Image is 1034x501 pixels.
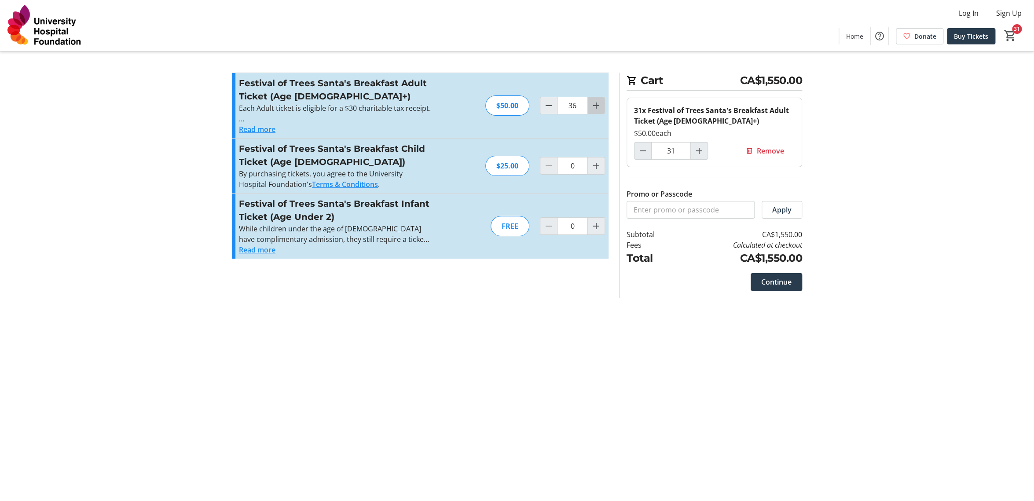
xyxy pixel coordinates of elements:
p: Each Adult ticket is eligible for a $30 charitable tax receipt. [239,103,431,113]
a: Terms & Conditions [312,179,378,189]
input: Festival of Trees Santa's Breakfast Adult Ticket (Age 13+) Quantity [557,97,588,114]
div: 31x Festival of Trees Santa's Breakfast Adult Ticket (Age [DEMOGRAPHIC_DATA]+) [634,105,795,126]
button: Apply [762,201,802,219]
h3: Festival of Trees Santa's Breakfast Child Ticket (Age [DEMOGRAPHIC_DATA]) [239,142,431,168]
h3: Festival of Trees Santa's Breakfast Infant Ticket (Age Under 2) [239,197,431,223]
span: Buy Tickets [954,32,988,41]
button: Increment by one [588,157,605,174]
button: Continue [751,273,802,291]
input: Festival of Trees Santa's Breakfast Adult Ticket (Age 13+) Quantity [651,142,691,160]
div: $50.00 [485,95,529,116]
p: While children under the age of [DEMOGRAPHIC_DATA] have complimentary admission, they still requi... [239,223,431,245]
p: By purchasing tickets, you agree to the University Hospital Foundation's . [239,168,431,190]
input: Festival of Trees Santa's Breakfast Child Ticket (Age 2 - 12) Quantity [557,157,588,175]
span: Home [846,32,863,41]
button: Read more [239,124,275,135]
span: Apply [772,205,792,215]
button: Decrement by one [540,97,557,114]
span: Log In [959,8,979,18]
img: University Hospital Foundation's Logo [5,4,84,48]
a: Donate [896,28,943,44]
button: Read more [239,245,275,255]
button: Remove [735,142,795,160]
input: Enter promo or passcode [627,201,755,219]
button: Help [871,27,888,45]
input: Festival of Trees Santa's Breakfast Infant Ticket (Age Under 2) Quantity [557,217,588,235]
div: $50.00 each [634,128,795,139]
td: Fees [627,240,678,250]
button: Cart [1002,28,1018,44]
a: Home [839,28,870,44]
div: FREE [491,216,529,236]
label: Promo or Passcode [627,189,692,199]
td: Subtotal [627,229,678,240]
button: Log In [952,6,986,20]
span: Donate [914,32,936,41]
a: Buy Tickets [947,28,995,44]
div: $25.00 [485,156,529,176]
h3: Festival of Trees Santa's Breakfast Adult Ticket (Age [DEMOGRAPHIC_DATA]+) [239,77,431,103]
td: CA$1,550.00 [678,250,802,266]
button: Increment by one [588,97,605,114]
button: Increment by one [691,143,708,159]
td: Total [627,250,678,266]
span: CA$1,550.00 [740,73,803,88]
button: Sign Up [989,6,1029,20]
button: Decrement by one [634,143,651,159]
h2: Cart [627,73,802,91]
td: CA$1,550.00 [678,229,802,240]
button: Increment by one [588,218,605,234]
span: Remove [757,146,784,156]
span: Continue [761,277,792,287]
span: Sign Up [996,8,1022,18]
td: Calculated at checkout [678,240,802,250]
